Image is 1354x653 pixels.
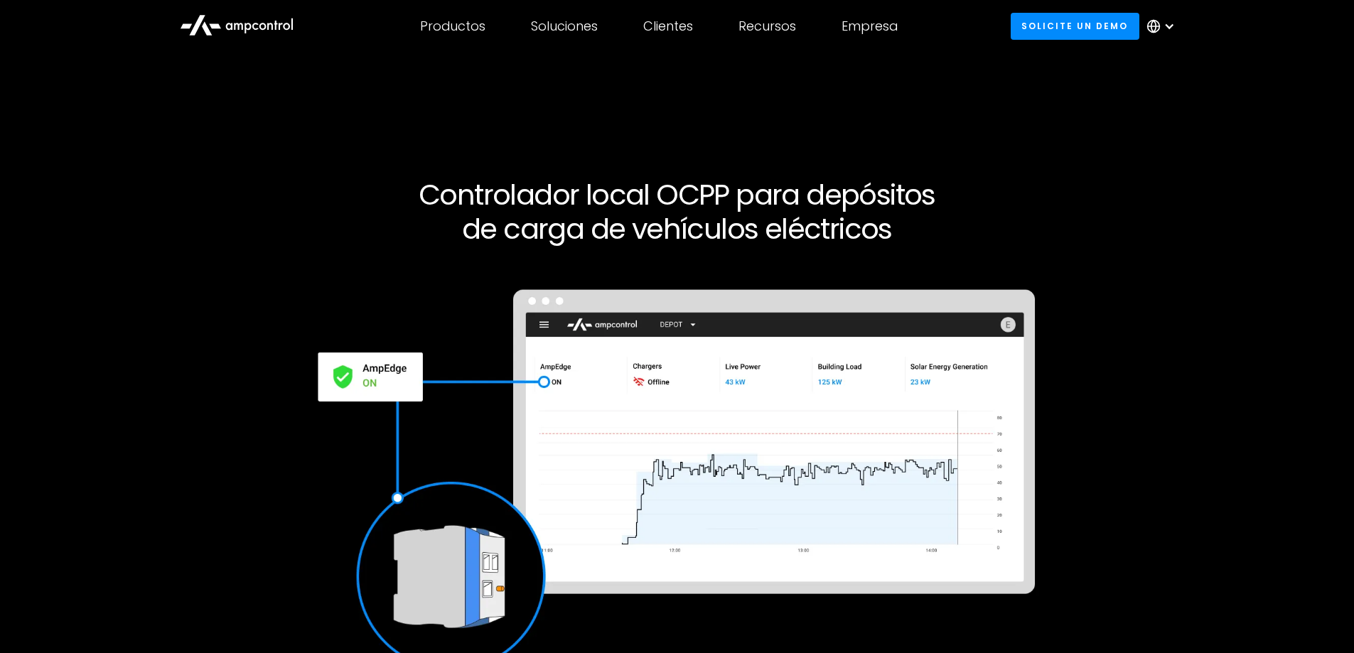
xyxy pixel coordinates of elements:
div: Clientes [643,18,693,34]
div: Recursos [738,18,796,34]
a: Solicite un demo [1011,13,1139,39]
div: Soluciones [531,18,598,34]
div: Empresa [842,18,898,34]
div: Productos [420,18,485,34]
h1: Controlador local OCPP para depósitos de carga de vehículos eléctricos [245,178,1109,246]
